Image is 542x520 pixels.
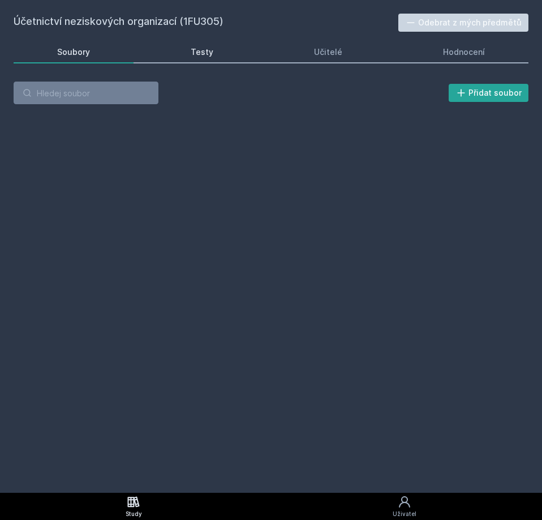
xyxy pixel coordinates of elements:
[449,84,529,102] button: Přidat soubor
[14,41,134,63] a: Soubory
[443,46,485,58] div: Hodnocení
[398,14,529,32] button: Odebrat z mých předmětů
[126,510,142,518] div: Study
[14,14,398,32] h2: Účetnictví neziskových organizací (1FU305)
[14,82,158,104] input: Hledej soubor
[399,41,528,63] a: Hodnocení
[57,46,90,58] div: Soubory
[314,46,342,58] div: Učitelé
[270,41,386,63] a: Učitelé
[191,46,213,58] div: Testy
[147,41,257,63] a: Testy
[393,510,416,518] div: Uživatel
